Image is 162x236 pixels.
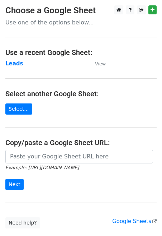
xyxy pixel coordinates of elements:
[5,89,157,98] h4: Select another Google Sheet:
[5,48,157,57] h4: Use a recent Google Sheet:
[5,19,157,26] p: Use one of the options below...
[88,60,106,67] a: View
[5,138,157,147] h4: Copy/paste a Google Sheet URL:
[112,218,157,225] a: Google Sheets
[5,5,157,16] h3: Choose a Google Sheet
[95,61,106,66] small: View
[5,217,40,228] a: Need help?
[5,165,79,170] small: Example: [URL][DOMAIN_NAME]
[5,60,23,67] a: Leads
[5,150,153,163] input: Paste your Google Sheet URL here
[5,179,24,190] input: Next
[5,103,32,115] a: Select...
